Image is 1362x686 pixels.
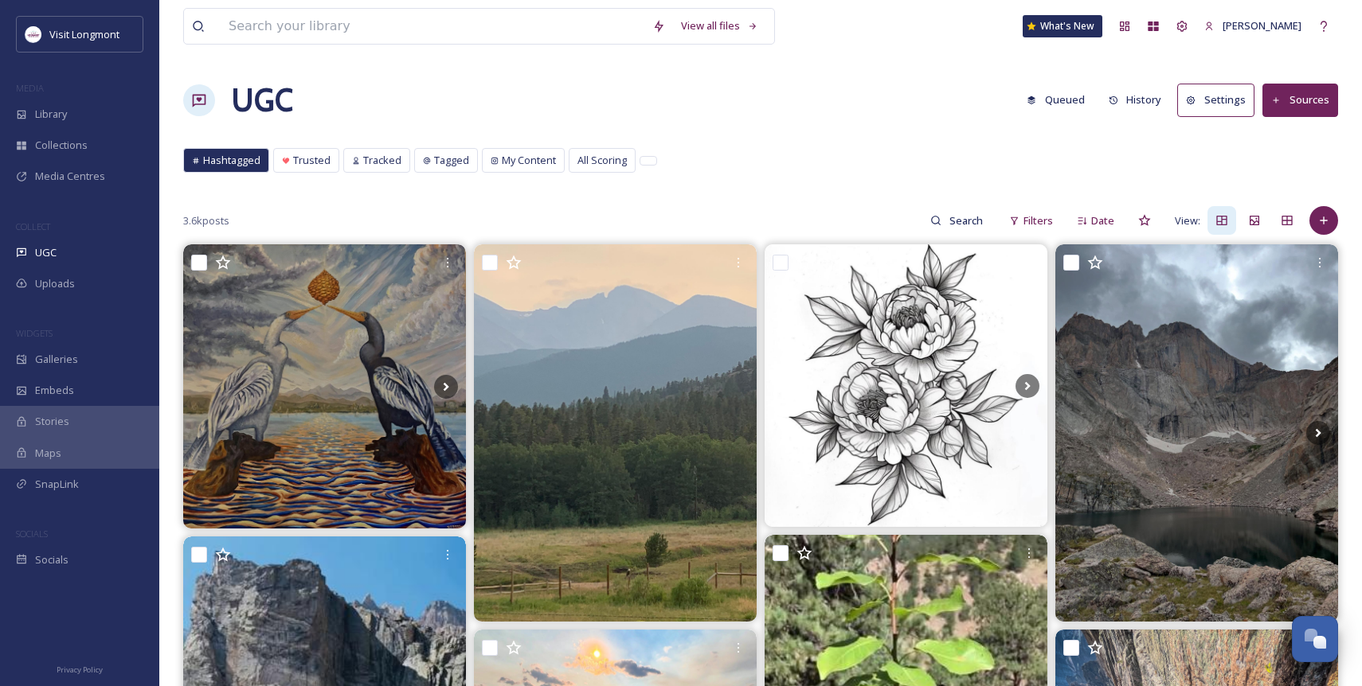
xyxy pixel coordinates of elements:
span: Socials [35,552,68,567]
a: Settings [1177,84,1262,116]
a: View all files [673,10,766,41]
span: Maps [35,446,61,461]
span: Media Centres [35,169,105,184]
input: Search [941,205,993,236]
button: Sources [1262,84,1338,116]
span: WIDGETS [16,327,53,339]
span: SnapLink [35,477,79,492]
span: Uploads [35,276,75,291]
img: Dos Anhingas. Oil #anhinga #instaartwork #contemporarypaintings #contemporaryart #longspeak #lake... [183,244,466,528]
span: Stories [35,414,69,429]
img: Thankful for some great clients and great days out on my favorite crag! 💎🧗‍♂️. Being able to watc... [1055,244,1338,621]
span: Galleries [35,352,78,367]
img: Some $100 floral designs up for grabs 🪷🌹🌸 . . . . . . . . . . #coloradoartist #coloradotattooarti... [765,244,1047,527]
span: MEDIA [16,82,44,94]
span: View: [1175,213,1200,228]
img: longmont.jpg [25,26,41,42]
span: Visit Longmont [49,27,119,41]
span: 3.6k posts [183,213,229,228]
span: All Scoring [577,153,627,168]
span: Embeds [35,383,74,398]
span: Hashtagged [203,153,260,168]
span: Privacy Policy [57,665,103,675]
a: Privacy Policy [57,659,103,678]
a: What's New [1023,15,1102,37]
span: Trusted [293,153,331,168]
span: [PERSON_NAME] [1223,18,1301,33]
a: UGC [231,76,293,124]
span: COLLECT [16,220,50,232]
span: SOCIALS [16,528,48,540]
a: Queued [1019,84,1101,115]
button: Open Chat [1292,616,1338,662]
span: Library [35,107,67,122]
span: Tagged [434,153,469,168]
span: UGC [35,245,57,260]
button: Settings [1177,84,1254,116]
input: Search your library [221,9,644,44]
a: History [1101,84,1178,115]
span: Collections [35,138,88,153]
button: History [1101,84,1170,115]
span: My Content [502,153,556,168]
img: 8/13/25 @ 5:47pm . . . . . #godscreation #longspeak #mountainview #rockymountains #smokeyskies #e... [474,244,757,621]
span: Date [1091,213,1114,228]
span: Tracked [363,153,401,168]
span: Filters [1023,213,1053,228]
button: Queued [1019,84,1093,115]
a: [PERSON_NAME] [1196,10,1309,41]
